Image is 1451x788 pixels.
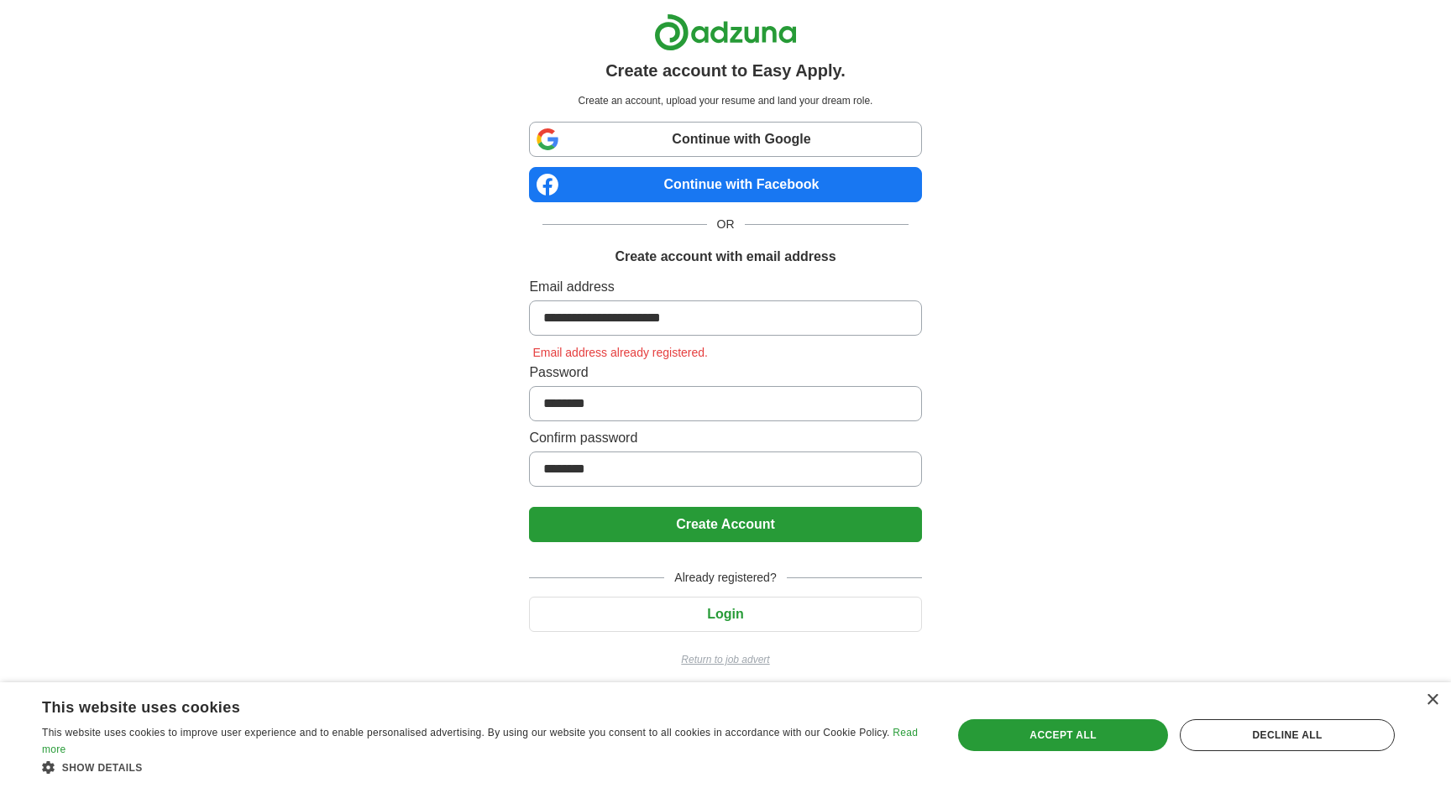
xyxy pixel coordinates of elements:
[42,692,883,718] div: This website uses cookies
[42,759,925,775] div: Show details
[529,597,921,632] button: Login
[605,58,846,83] h1: Create account to Easy Apply.
[529,607,921,621] a: Login
[529,507,921,542] button: Create Account
[532,93,918,108] p: Create an account, upload your resume and land your dream role.
[664,569,786,587] span: Already registered?
[62,762,143,774] span: Show details
[529,428,921,448] label: Confirm password
[654,13,797,51] img: Adzuna logo
[529,277,921,297] label: Email address
[529,652,921,667] a: Return to job advert
[529,346,711,359] span: Email address already registered.
[529,167,921,202] a: Continue with Facebook
[958,719,1168,751] div: Accept all
[1180,719,1395,751] div: Decline all
[529,363,921,383] label: Password
[707,216,745,233] span: OR
[1426,694,1438,707] div: Close
[42,727,890,738] span: This website uses cookies to improve user experience and to enable personalised advertising. By u...
[529,122,921,157] a: Continue with Google
[615,247,836,267] h1: Create account with email address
